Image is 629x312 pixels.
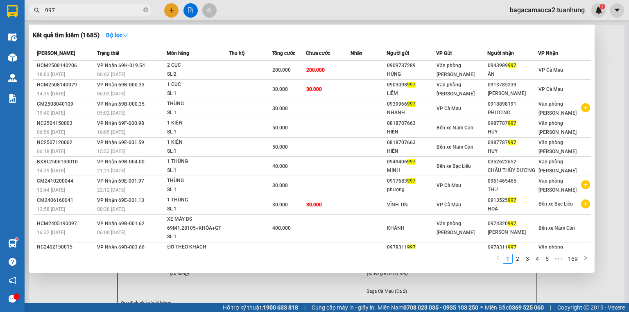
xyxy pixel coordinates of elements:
[437,144,473,150] span: Bến xe Năm Căn
[37,196,95,205] div: CM2406160041
[122,32,128,38] span: down
[4,28,156,38] li: 02839.63.63.63
[387,158,436,166] div: 0949406
[167,89,229,98] div: SL: 1
[306,202,322,208] span: 30.000
[106,32,128,38] strong: Bộ lọc
[37,119,95,128] div: NC2504150003
[508,120,516,126] span: 997
[167,128,229,137] div: SL: 1
[272,202,288,208] span: 30.000
[437,106,461,111] span: VP Cà Mau
[487,50,514,56] span: Người nhận
[97,129,125,135] span: 16:05 [DATE]
[538,101,577,116] span: Văn phòng [PERSON_NAME]
[4,18,156,28] li: 85 [PERSON_NAME]
[496,255,500,260] span: left
[8,33,17,41] img: warehouse-icon
[272,67,291,73] span: 200.000
[407,244,416,250] span: 997
[9,295,16,303] span: message
[272,106,288,111] span: 30.000
[542,254,552,264] li: 5
[167,166,229,175] div: SL: 1
[167,205,229,214] div: SL: 1
[97,82,145,88] span: VP Nhận 69B-000.33
[97,206,125,212] span: 08:38 [DATE]
[538,67,563,73] span: VP Cà Mau
[167,176,229,185] div: THÙNG
[37,177,95,185] div: CM2410200044
[488,243,538,252] div: 0978311
[503,254,513,264] li: 1
[488,119,538,128] div: 0987787
[532,254,542,264] li: 4
[37,187,65,193] span: 12:44 [DATE]
[508,63,516,68] span: 997
[523,254,532,263] a: 3
[523,254,532,264] li: 3
[100,29,135,42] button: Bộ lọcdown
[538,244,577,259] span: Văn phòng [PERSON_NAME]
[488,70,538,79] div: ÂN
[437,125,473,131] span: Bến xe Năm Căn
[407,101,416,107] span: 997
[272,125,288,131] span: 50.000
[581,254,591,264] li: Next Page
[387,70,436,79] div: HÙNG
[97,91,125,97] span: 06:03 [DATE]
[387,224,436,233] div: KHÁNH
[167,185,229,194] div: SL: 1
[387,166,436,175] div: MINH
[9,258,16,266] span: question-circle
[407,178,416,184] span: 997
[493,254,503,264] button: left
[493,254,503,264] li: Previous Page
[4,51,87,65] b: GỬI : VP Cà Mau
[583,255,588,260] span: right
[566,254,580,263] a: 169
[97,178,144,184] span: VP Nhận 69E-001.97
[167,80,229,89] div: 1 CỤC
[538,201,573,207] span: Bến xe Bạc Liêu
[488,158,538,166] div: 0352622652
[37,110,65,116] span: 19:40 [DATE]
[97,149,125,154] span: 15:53 [DATE]
[272,163,288,169] span: 40.000
[167,196,229,205] div: 1 THÙNG
[37,206,65,212] span: 13:58 [DATE]
[33,31,100,40] h3: Kết quả tìm kiếm ( 1685 )
[488,196,538,205] div: 0913525
[143,7,148,14] span: close-circle
[488,61,538,70] div: 0943989
[533,254,542,263] a: 4
[37,91,65,97] span: 14:35 [DATE]
[97,110,125,116] span: 05:02 [DATE]
[437,63,475,77] span: Văn phòng [PERSON_NAME]
[488,219,538,228] div: 0974320
[513,254,523,264] li: 2
[407,159,416,165] span: 997
[538,120,577,135] span: Văn phòng [PERSON_NAME]
[437,82,475,97] span: Văn phòng [PERSON_NAME]
[508,221,516,226] span: 997
[272,225,291,231] span: 400.000
[543,254,552,263] a: 5
[8,94,17,103] img: solution-icon
[538,178,577,193] span: Văn phòng [PERSON_NAME]
[306,67,325,73] span: 200.000
[272,50,295,56] span: Tổng cước
[488,205,538,213] div: HOÀ
[407,82,416,88] span: 997
[97,197,144,203] span: VP Nhận 69E-001.13
[8,239,17,248] img: warehouse-icon
[437,183,461,188] span: VP Cà Mau
[488,81,538,89] div: 0913785239
[387,50,409,56] span: Người gửi
[167,50,189,56] span: Món hàng
[97,244,145,250] span: VP Nhận 69B-003.66
[437,163,471,169] span: Bến xe Bạc Liêu
[272,86,288,92] span: 30.000
[508,140,516,145] span: 997
[488,147,538,156] div: HUY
